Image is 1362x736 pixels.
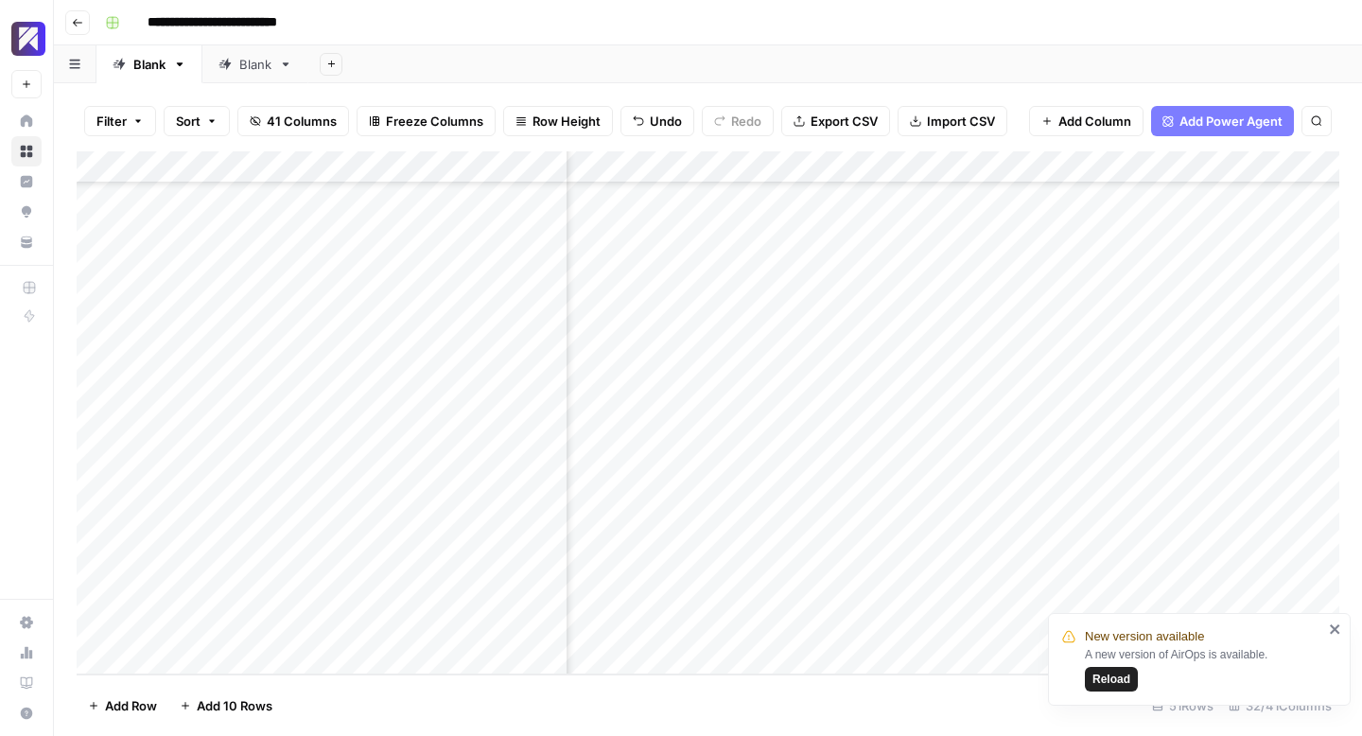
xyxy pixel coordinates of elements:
[164,106,230,136] button: Sort
[781,106,890,136] button: Export CSV
[84,106,156,136] button: Filter
[133,55,166,74] div: Blank
[898,106,1007,136] button: Import CSV
[11,668,42,698] a: Learning Hub
[503,106,613,136] button: Row Height
[1029,106,1144,136] button: Add Column
[197,696,272,715] span: Add 10 Rows
[1085,627,1204,646] span: New version available
[386,112,483,131] span: Freeze Columns
[357,106,496,136] button: Freeze Columns
[1151,106,1294,136] button: Add Power Agent
[11,166,42,197] a: Insights
[1179,112,1283,131] span: Add Power Agent
[11,15,42,62] button: Workspace: Overjet - Test
[11,106,42,136] a: Home
[533,112,601,131] span: Row Height
[11,638,42,668] a: Usage
[650,112,682,131] span: Undo
[105,696,157,715] span: Add Row
[176,112,201,131] span: Sort
[11,227,42,257] a: Your Data
[267,112,337,131] span: 41 Columns
[96,112,127,131] span: Filter
[620,106,694,136] button: Undo
[11,136,42,166] a: Browse
[168,691,284,721] button: Add 10 Rows
[731,112,761,131] span: Redo
[239,55,271,74] div: Blank
[11,607,42,638] a: Settings
[1221,691,1339,721] div: 32/41 Columns
[202,45,308,83] a: Blank
[1329,622,1342,637] button: close
[811,112,878,131] span: Export CSV
[11,22,45,56] img: Overjet - Test Logo
[11,197,42,227] a: Opportunities
[1144,691,1221,721] div: 51 Rows
[1092,671,1130,688] span: Reload
[1085,646,1323,692] div: A new version of AirOps is available.
[77,691,168,721] button: Add Row
[237,106,349,136] button: 41 Columns
[1058,112,1131,131] span: Add Column
[11,698,42,728] button: Help + Support
[96,45,202,83] a: Blank
[702,106,774,136] button: Redo
[1085,667,1138,692] button: Reload
[927,112,995,131] span: Import CSV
